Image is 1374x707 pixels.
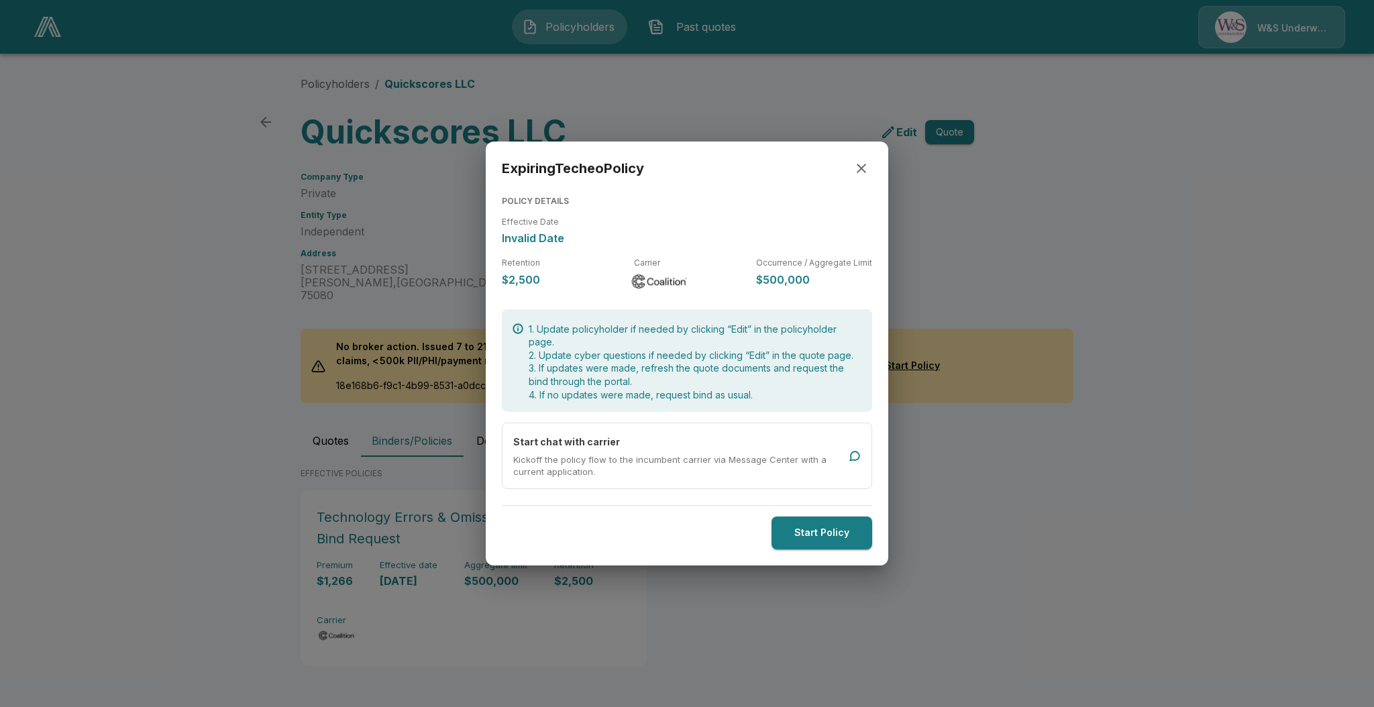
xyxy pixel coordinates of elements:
[629,272,690,290] img: Carrier Logo
[502,216,872,227] p: Effective Date
[513,434,849,451] h6: Start chat with carrier
[756,257,872,268] p: Occurrence / Aggregate Limit
[502,160,644,178] h5: Expiring Techeo Policy
[756,272,872,288] p: $500,000
[502,257,618,268] p: Retention
[634,257,745,268] p: Carrier
[502,272,618,288] p: $2,500
[502,195,872,208] h6: POLICY DETAILS
[502,423,872,489] button: Start chat with carrierKickoff the policy flow to the incumbent carrier via Message Center with a...
[772,516,872,549] button: Start Policy
[529,323,861,402] p: 1. Update policyholder if needed by clicking “Edit” in the policyholder page. 2. Update cyber que...
[513,453,849,478] p: Kickoff the policy flow to the incumbent carrier via Message Center with a current application.
[502,230,872,246] p: Invalid Date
